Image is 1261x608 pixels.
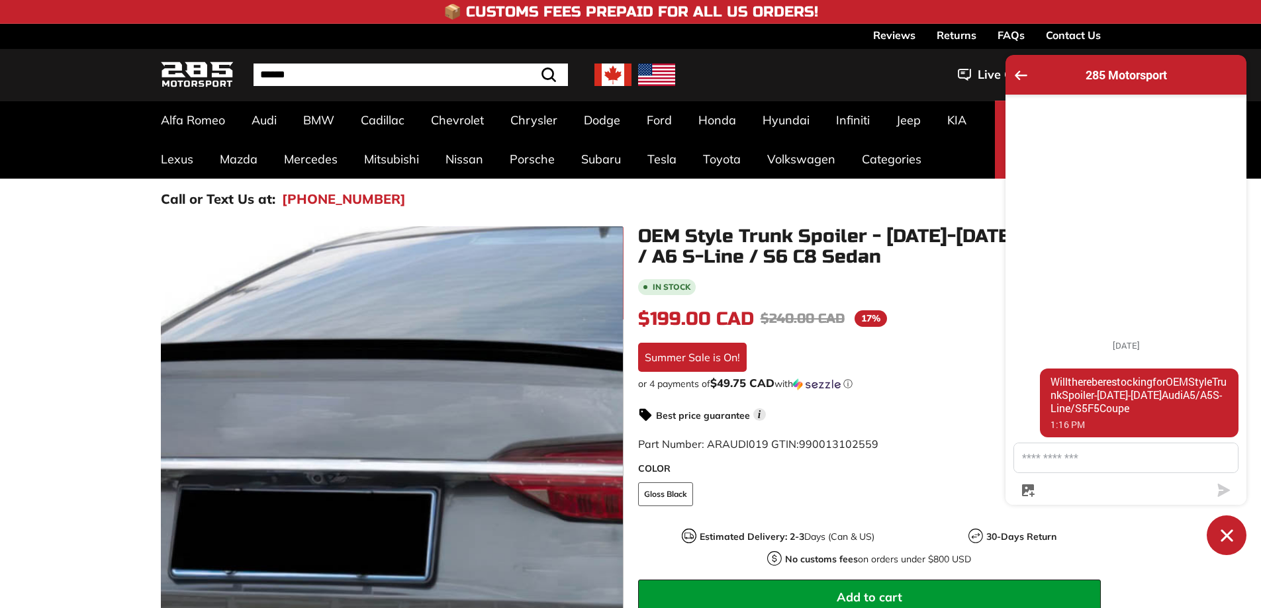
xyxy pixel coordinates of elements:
p: on orders under $800 USD [785,552,971,566]
span: Add to cart [837,589,902,605]
span: $240.00 CAD [761,310,845,327]
label: COLOR [638,462,1101,476]
a: Audi [238,101,290,140]
a: Volkswagen [754,140,849,179]
a: Toyota [690,140,754,179]
div: or 4 payments of$49.75 CADwithSezzle Click to learn more about Sezzle [638,377,1101,390]
a: Hyundai [749,101,823,140]
a: Jeep [883,101,934,140]
a: Chrysler [497,101,571,140]
inbox-online-store-chat: Shopify online store chat [1002,55,1250,555]
span: i [753,408,766,421]
a: Mitsubishi [351,140,432,179]
img: Sezzle [793,378,841,390]
a: Porsche [496,140,568,179]
strong: Estimated Delivery: 2-3 [700,531,804,543]
a: Returns [937,24,976,46]
a: [PHONE_NUMBER] [282,189,406,209]
a: Categories [849,140,935,179]
span: 990013102559 [799,437,878,451]
a: Mazda [207,140,271,179]
span: $49.75 CAD [710,376,774,390]
a: Chevrolet [418,101,497,140]
a: BMW [290,101,348,140]
a: Infiniti [823,101,883,140]
a: Tesla [634,140,690,179]
a: Alfa Romeo [148,101,238,140]
span: $199.00 CAD [638,308,754,330]
a: KIA [934,101,980,140]
a: Cadillac [348,101,418,140]
a: Cart [1049,52,1082,97]
a: Mercedes [271,140,351,179]
a: Nissan [432,140,496,179]
strong: No customs fees [785,553,858,565]
b: In stock [653,283,690,291]
h4: 📦 Customs Fees Prepaid for All US Orders! [444,4,818,20]
input: Search [254,64,568,86]
a: Honda [685,101,749,140]
span: Part Number: ARAUDI019 GTIN: [638,437,878,451]
h1: OEM Style Trunk Spoiler - [DATE]-[DATE] Audi A6 / A6 S-Line / S6 C8 Sedan [638,226,1101,267]
span: Live Chat [978,66,1031,83]
button: Select Your Vehicle [995,101,1101,179]
a: Subaru [568,140,634,179]
a: Contact Us [1046,24,1101,46]
div: or 4 payments of with [638,377,1101,390]
button: Live Chat [941,58,1049,91]
a: Dodge [571,101,633,140]
p: Days (Can & US) [700,530,874,544]
strong: 30-Days Return [986,531,1056,543]
a: Lexus [148,140,207,179]
img: Logo_285_Motorsport_areodynamics_components [161,60,234,91]
p: Call or Text Us at: [161,189,275,209]
a: FAQs [998,24,1025,46]
span: 17% [855,310,887,327]
div: Summer Sale is On! [638,343,747,372]
a: Ford [633,101,685,140]
strong: Best price guarantee [656,410,750,421]
a: Reviews [873,24,915,46]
